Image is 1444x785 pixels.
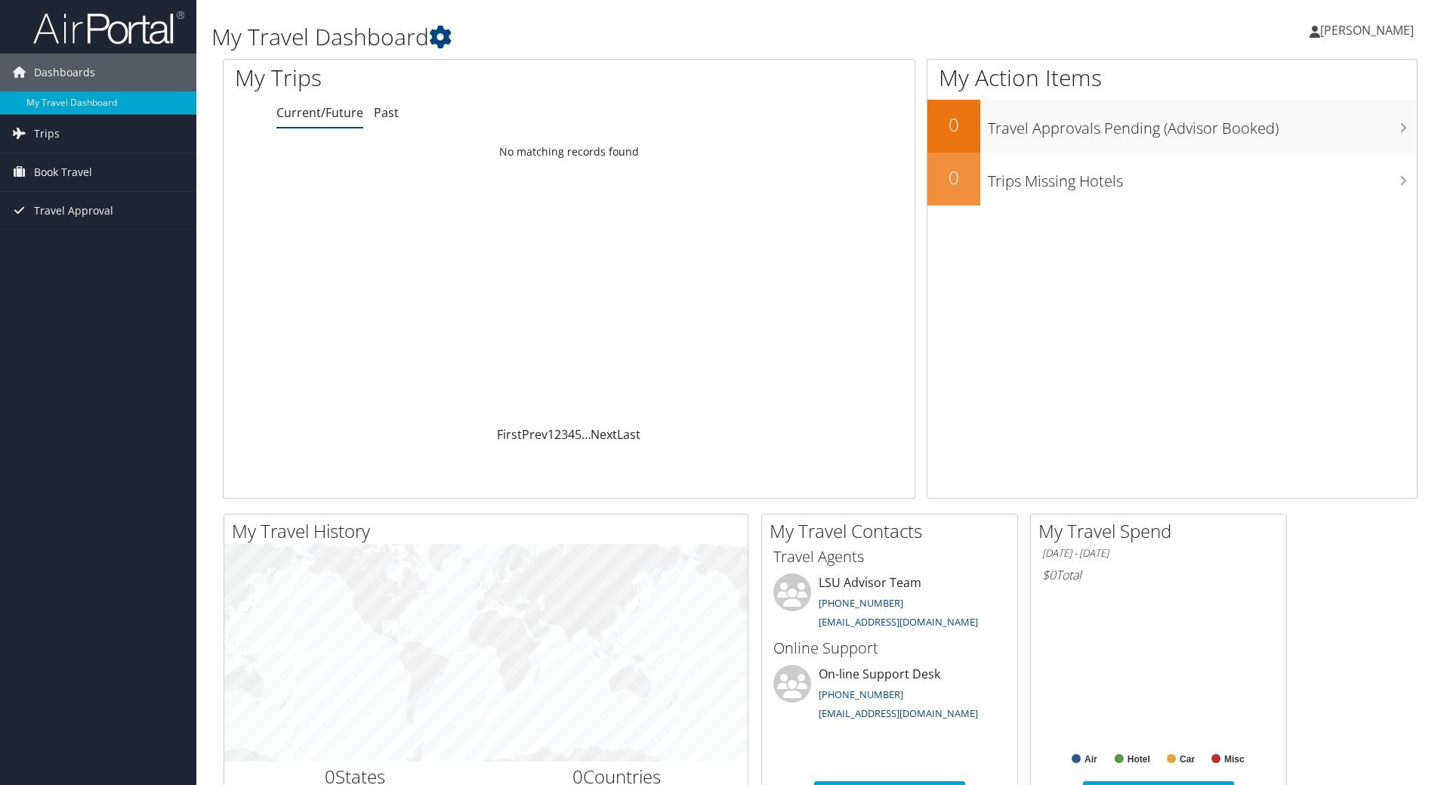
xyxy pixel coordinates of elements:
img: airportal-logo.png [33,10,184,45]
span: … [582,426,591,443]
text: Misc [1224,754,1245,765]
a: 1 [548,426,554,443]
span: $0 [1042,567,1056,583]
a: 0Trips Missing Hotels [927,153,1417,206]
text: Hotel [1128,754,1150,765]
a: 0Travel Approvals Pending (Advisor Booked) [927,100,1417,153]
span: [PERSON_NAME] [1320,22,1414,39]
h6: Total [1042,567,1275,583]
a: Past [374,104,399,121]
a: 3 [561,426,568,443]
h1: My Travel Dashboard [211,21,1023,53]
a: [PHONE_NUMBER] [819,596,903,610]
a: 5 [575,426,582,443]
text: Air [1085,754,1097,765]
h1: My Action Items [927,62,1417,94]
td: No matching records found [224,138,915,165]
a: Current/Future [276,104,363,121]
a: [EMAIL_ADDRESS][DOMAIN_NAME] [819,706,978,720]
a: First [497,426,522,443]
a: Last [617,426,640,443]
h3: Trips Missing Hotels [988,163,1417,192]
h2: My Travel Contacts [770,518,1017,544]
li: On-line Support Desk [766,665,1014,727]
span: Trips [34,115,60,153]
span: Travel Approval [34,192,113,230]
h2: 0 [927,112,980,138]
a: [EMAIL_ADDRESS][DOMAIN_NAME] [819,615,978,629]
span: Dashboards [34,54,95,91]
h3: Travel Approvals Pending (Advisor Booked) [988,110,1417,139]
a: [PERSON_NAME] [1310,8,1429,53]
h3: Travel Agents [773,546,1006,567]
h3: Online Support [773,638,1006,659]
text: Car [1180,754,1195,765]
a: [PHONE_NUMBER] [819,688,903,701]
a: Next [591,426,617,443]
h1: My Trips [235,62,616,94]
li: LSU Advisor Team [766,573,1014,635]
a: 2 [554,426,561,443]
h2: 0 [927,165,980,190]
h2: My Travel Spend [1038,518,1286,544]
span: Book Travel [34,153,92,191]
h6: [DATE] - [DATE] [1042,546,1275,561]
a: Prev [522,426,548,443]
a: 4 [568,426,575,443]
h2: My Travel History [232,518,748,544]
